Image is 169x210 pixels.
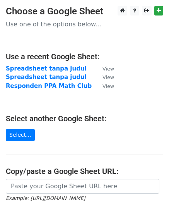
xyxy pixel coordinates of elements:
p: Use one of the options below... [6,20,163,28]
a: Spreadsheet tanpa judul [6,74,87,81]
small: View [102,83,114,89]
a: Responden PPA Math Club [6,83,92,90]
h4: Select another Google Sheet: [6,114,163,123]
small: View [102,74,114,80]
input: Paste your Google Sheet URL here [6,179,159,194]
a: View [95,83,114,90]
a: View [95,65,114,72]
a: Spreadsheet tanpa judul [6,65,87,72]
a: View [95,74,114,81]
small: View [102,66,114,72]
small: Example: [URL][DOMAIN_NAME] [6,195,85,201]
h4: Copy/paste a Google Sheet URL: [6,167,163,176]
h3: Choose a Google Sheet [6,6,163,17]
h4: Use a recent Google Sheet: [6,52,163,61]
a: Select... [6,129,35,141]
